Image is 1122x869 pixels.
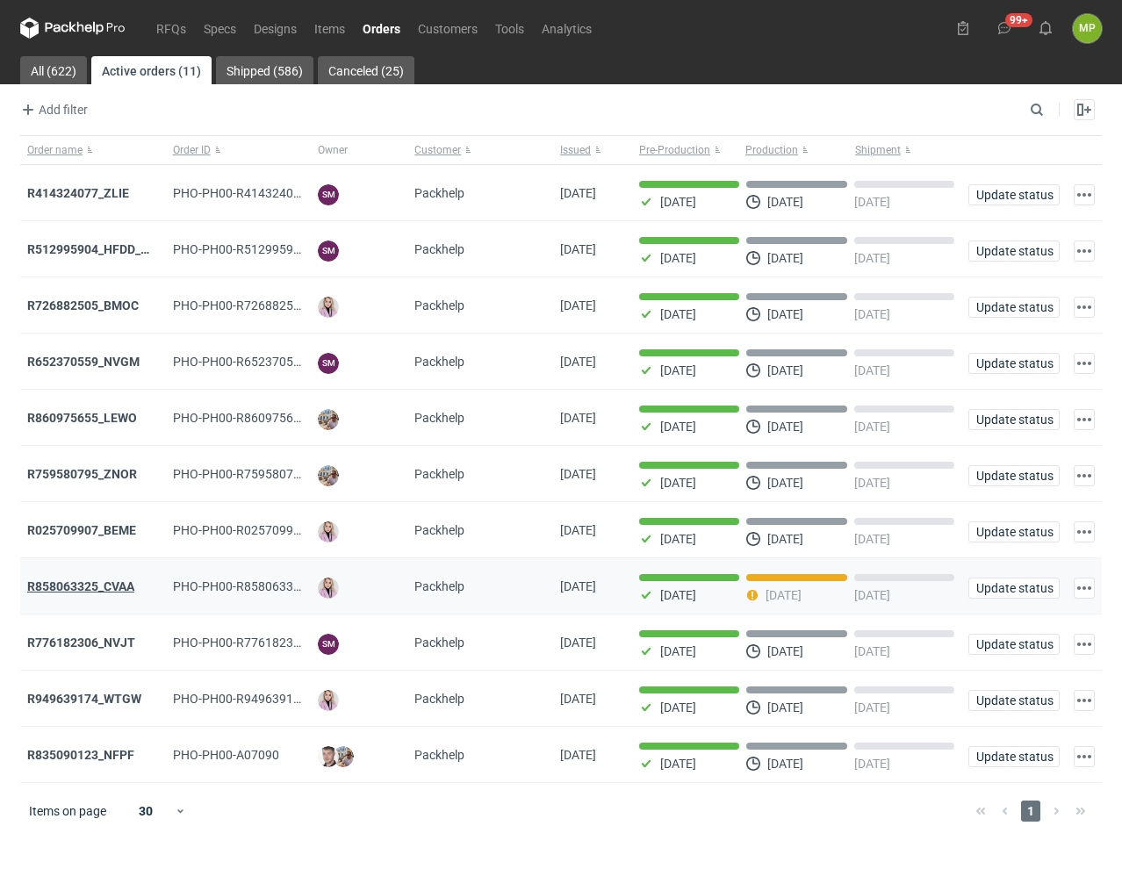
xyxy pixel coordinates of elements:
[91,56,212,84] a: Active orders (11)
[414,186,464,200] span: Packhelp
[1021,801,1040,822] span: 1
[968,409,1060,430] button: Update status
[414,748,464,762] span: Packhelp
[354,18,409,39] a: Orders
[407,136,553,164] button: Customer
[1074,634,1095,655] button: Actions
[660,532,696,546] p: [DATE]
[560,411,596,425] span: 22/08/2025
[660,588,696,602] p: [DATE]
[854,644,890,658] p: [DATE]
[968,690,1060,711] button: Update status
[976,301,1052,313] span: Update status
[318,634,339,655] figcaption: SM
[976,413,1052,426] span: Update status
[333,746,354,767] img: Michał Palasek
[660,363,696,377] p: [DATE]
[409,18,486,39] a: Customers
[27,579,134,593] a: R858063325_CVAA
[27,523,136,537] strong: R025709907_BEME
[660,757,696,771] p: [DATE]
[306,18,354,39] a: Items
[976,470,1052,482] span: Update status
[976,189,1052,201] span: Update status
[855,143,901,157] span: Shipment
[173,692,349,706] span: PHO-PH00-R949639174_WTGW
[639,143,710,157] span: Pre-Production
[27,143,83,157] span: Order name
[318,353,339,374] figcaption: SM
[318,184,339,205] figcaption: SM
[968,578,1060,599] button: Update status
[854,420,890,434] p: [DATE]
[27,242,176,256] a: R512995904_HFDD_MOOR
[854,532,890,546] p: [DATE]
[173,411,346,425] span: PHO-PH00-R860975655_LEWO
[27,298,139,312] strong: R726882505_BMOC
[854,476,890,490] p: [DATE]
[742,136,852,164] button: Production
[147,18,195,39] a: RFQs
[1074,297,1095,318] button: Actions
[632,136,742,164] button: Pre-Production
[27,467,137,481] a: R759580795_ZNOR
[990,14,1018,42] button: 99+
[745,143,798,157] span: Production
[660,195,696,209] p: [DATE]
[660,251,696,265] p: [DATE]
[414,298,464,312] span: Packhelp
[414,242,464,256] span: Packhelp
[767,757,803,771] p: [DATE]
[27,692,141,706] a: R949639174_WTGW
[318,521,339,542] img: Klaudia Wiśniewska
[216,56,313,84] a: Shipped (586)
[414,143,461,157] span: Customer
[1074,578,1095,599] button: Actions
[767,476,803,490] p: [DATE]
[20,18,126,39] svg: Packhelp Pro
[414,523,464,537] span: Packhelp
[976,357,1052,370] span: Update status
[767,307,803,321] p: [DATE]
[166,136,312,164] button: Order ID
[1026,99,1082,120] input: Search
[20,56,87,84] a: All (622)
[660,420,696,434] p: [DATE]
[27,411,137,425] a: R860975655_LEWO
[660,307,696,321] p: [DATE]
[18,99,88,120] span: Add filter
[767,195,803,209] p: [DATE]
[1074,521,1095,542] button: Actions
[533,18,601,39] a: Analytics
[1073,14,1102,43] button: MP
[767,363,803,377] p: [DATE]
[173,636,343,650] span: PHO-PH00-R776182306_NVJT
[318,143,348,157] span: Owner
[173,143,211,157] span: Order ID
[173,748,279,762] span: PHO-PH00-A07090
[968,746,1060,767] button: Update status
[1074,690,1095,711] button: Actions
[414,411,464,425] span: Packhelp
[414,467,464,481] span: Packhelp
[560,298,596,312] span: 25/08/2025
[27,186,129,200] a: R414324077_ZLIE
[560,186,596,200] span: 26/08/2025
[968,353,1060,374] button: Update status
[854,363,890,377] p: [DATE]
[854,700,890,715] p: [DATE]
[560,748,596,762] span: 07/08/2025
[767,700,803,715] p: [DATE]
[560,636,596,650] span: 11/08/2025
[27,636,135,650] a: R776182306_NVJT
[660,700,696,715] p: [DATE]
[318,465,339,486] img: Michał Palasek
[27,748,134,762] a: R835090123_NFPF
[414,355,464,369] span: Packhelp
[976,694,1052,707] span: Update status
[968,241,1060,262] button: Update status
